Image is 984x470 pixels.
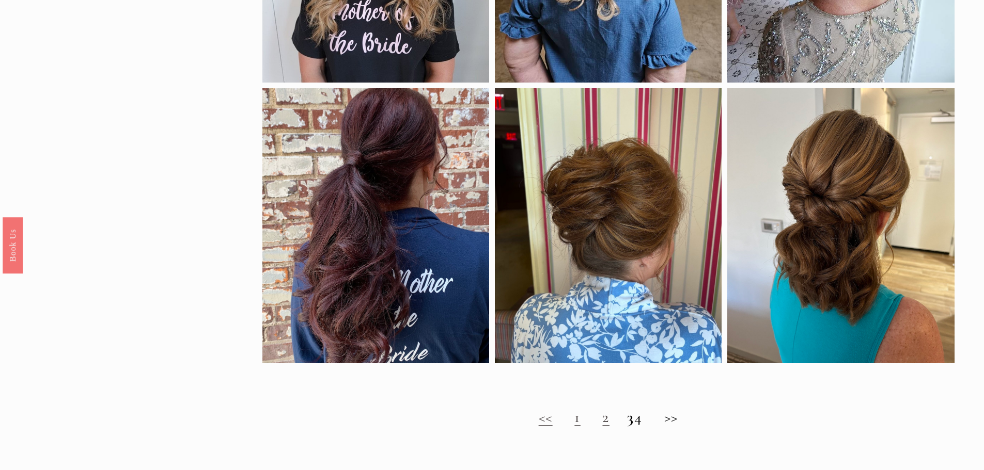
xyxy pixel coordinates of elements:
[539,408,553,427] a: <<
[262,408,955,427] h2: 4 >>
[602,408,610,427] a: 2
[627,408,634,427] strong: 3
[3,217,23,273] a: Book Us
[574,408,581,427] a: 1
